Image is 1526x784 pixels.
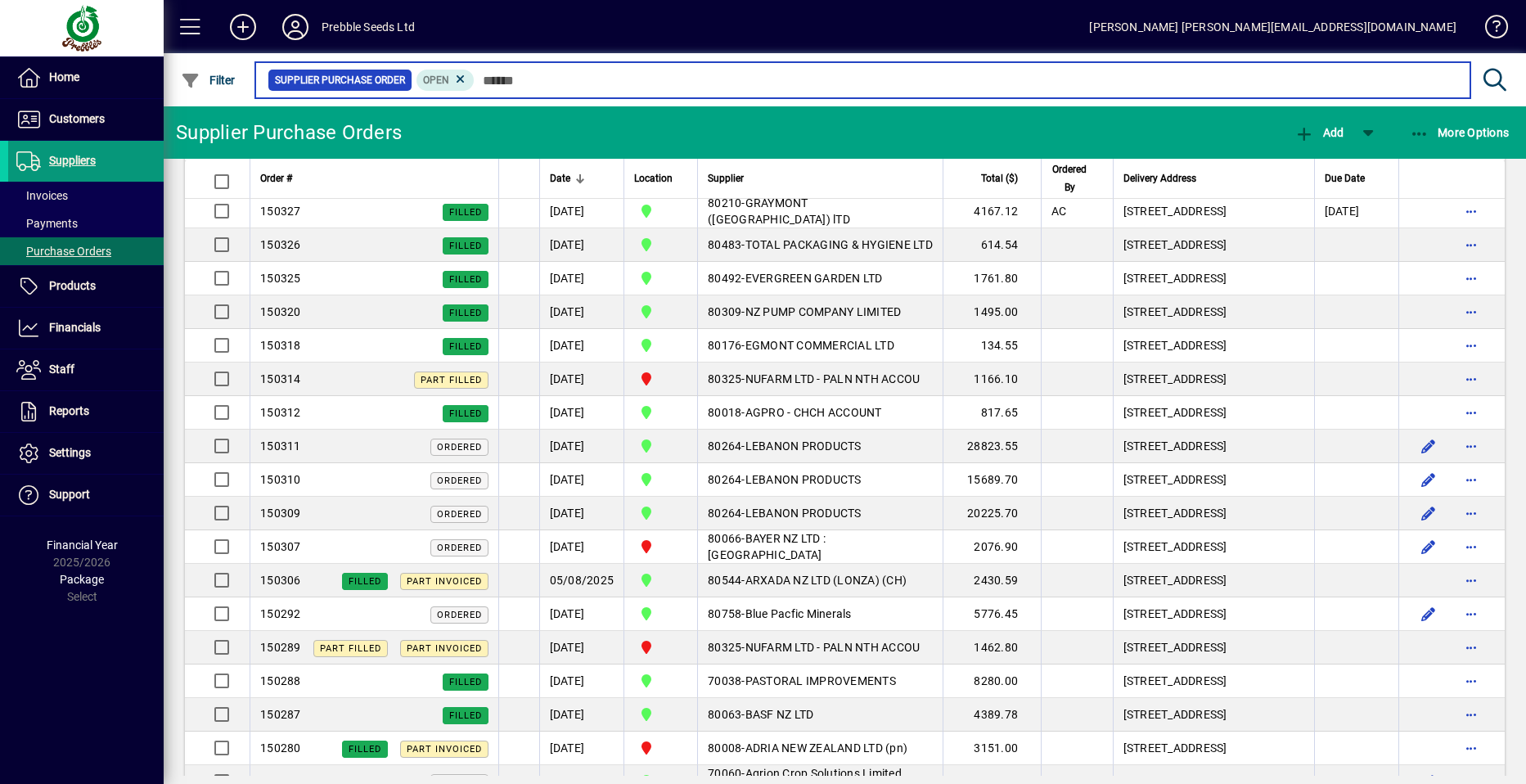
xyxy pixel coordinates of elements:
span: 80264 [708,473,741,486]
span: Filled [349,744,381,755]
span: 80492 [708,272,741,285]
span: Staff [49,363,74,376]
td: [DATE] [539,396,624,430]
td: - [697,363,943,396]
span: PALMERSTON NORTH [634,638,687,657]
span: Customers [49,112,105,125]
td: - [697,463,943,497]
td: - [697,195,943,228]
td: [STREET_ADDRESS] [1113,262,1314,295]
span: PASTORAL IMPROVEMENTS [745,674,896,687]
td: 5776.45 [943,597,1041,631]
span: BAYER NZ LTD : [GEOGRAPHIC_DATA] [708,532,826,561]
span: Delivery Address [1123,169,1196,187]
button: More options [1458,198,1484,224]
button: Add [217,12,269,42]
td: [STREET_ADDRESS] [1113,631,1314,665]
span: Order # [260,169,292,187]
td: [STREET_ADDRESS] [1113,732,1314,765]
td: [STREET_ADDRESS] [1113,665,1314,698]
button: Add [1290,118,1348,147]
td: 2430.59 [943,564,1041,597]
span: Supplier Purchase Order [275,72,405,88]
span: LEBANON PRODUCTS [745,439,862,453]
span: 150318 [260,339,301,352]
span: EVERGREEN GARDEN LTD [745,272,883,285]
button: More options [1458,332,1484,358]
button: More options [1458,701,1484,728]
span: Support [49,488,90,501]
span: Filled [449,274,482,285]
td: [DATE] [539,262,624,295]
div: Supplier [708,169,933,187]
span: CHRISTCHURCH [634,268,687,288]
button: Profile [269,12,322,42]
td: [DATE] [539,698,624,732]
td: - [697,329,943,363]
span: Reports [49,404,89,417]
span: CHRISTCHURCH [634,235,687,255]
span: Part Invoiced [407,643,482,654]
span: Purchase Orders [16,245,111,258]
td: 1462.80 [943,631,1041,665]
a: Customers [8,99,164,140]
td: - [697,497,943,530]
span: 80176 [708,339,741,352]
span: CHRISTCHURCH [634,201,687,221]
span: Filled [449,341,482,352]
span: 150312 [260,406,301,419]
td: - [697,732,943,765]
span: NUFARM LTD - PALN NTH ACCOU [745,372,921,385]
span: Home [49,70,79,83]
button: More options [1458,500,1484,526]
span: EGMONT COMMERCIAL LTD [745,339,894,352]
button: More Options [1406,118,1514,147]
span: Date [550,169,570,187]
td: [DATE] [539,195,624,228]
span: BASF NZ LTD [745,708,814,721]
td: 2076.90 [943,530,1041,564]
td: [DATE] [539,497,624,530]
td: [DATE] [539,329,624,363]
span: Filled [449,207,482,218]
span: Add [1294,126,1344,139]
span: Products [49,279,96,292]
span: 150287 [260,708,301,721]
span: PALMERSTON NORTH [634,738,687,758]
td: 817.65 [943,396,1041,430]
span: Settings [49,446,91,459]
button: More options [1458,399,1484,426]
td: - [697,698,943,732]
td: [STREET_ADDRESS] [1113,497,1314,530]
span: Filled [449,408,482,419]
div: Location [634,169,687,187]
span: AC [1051,205,1067,218]
td: [DATE] [539,295,624,329]
span: NUFARM LTD - PALN NTH ACCOU [745,641,921,654]
button: Edit [1416,500,1442,526]
span: Part Filled [421,375,482,385]
button: Filter [177,65,240,95]
td: [DATE] [539,597,624,631]
a: Payments [8,210,164,237]
button: More options [1458,735,1484,761]
td: 3151.00 [943,732,1041,765]
span: 150326 [260,238,301,251]
span: 150309 [260,507,301,520]
td: 1761.80 [943,262,1041,295]
span: 150289 [260,641,301,654]
span: 150314 [260,372,301,385]
span: CHRISTCHURCH [634,604,687,624]
span: 150310 [260,473,301,486]
a: Staff [8,349,164,390]
span: 70038 [708,674,741,687]
button: More options [1458,634,1484,660]
button: More options [1458,668,1484,694]
span: Supplier [708,169,744,187]
span: Location [634,169,673,187]
span: 80063 [708,708,741,721]
td: 15689.70 [943,463,1041,497]
div: Due Date [1325,169,1389,187]
td: [DATE] [539,732,624,765]
span: Financials [49,321,101,334]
